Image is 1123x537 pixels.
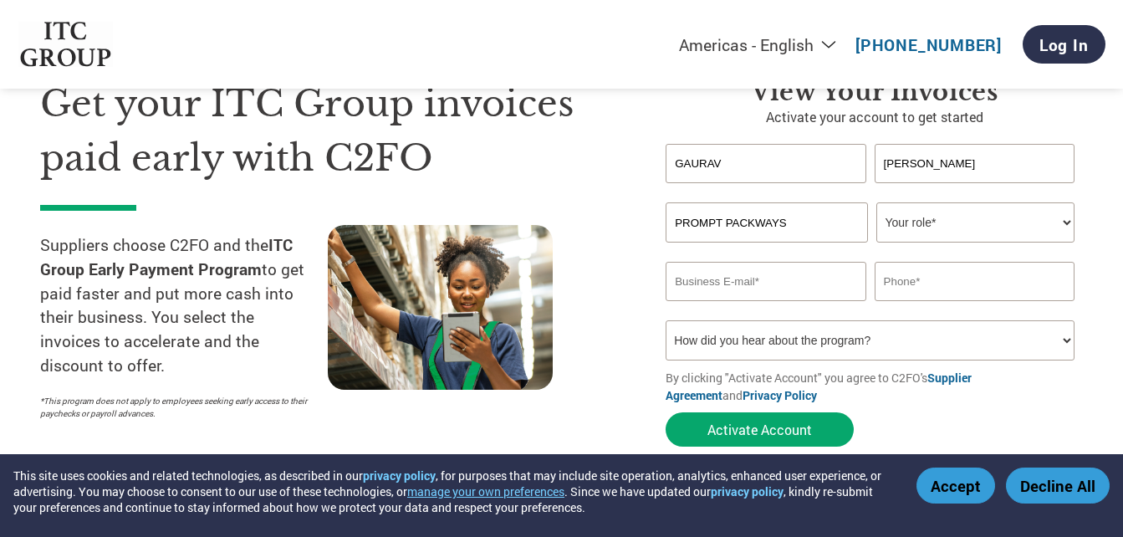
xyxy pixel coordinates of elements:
[875,262,1075,301] input: Phone*
[875,144,1075,183] input: Last Name*
[666,107,1083,127] p: Activate your account to get started
[40,233,328,378] p: Suppliers choose C2FO and the to get paid faster and put more cash into their business. You selec...
[13,468,892,515] div: This site uses cookies and related technologies, as described in our , for purposes that may incl...
[875,185,1075,196] div: Invalid last name or last name is too long
[666,369,1083,404] p: By clicking "Activate Account" you agree to C2FO's and
[363,468,436,483] a: privacy policy
[666,244,1075,255] div: Invalid company name or company name is too long
[916,468,995,504] button: Accept
[1006,468,1110,504] button: Decline All
[1023,25,1105,64] a: Log In
[666,370,972,403] a: Supplier Agreement
[743,387,817,403] a: Privacy Policy
[18,22,114,68] img: ITC Group
[666,144,865,183] input: First Name*
[666,262,865,301] input: Invalid Email format
[40,234,293,279] strong: ITC Group Early Payment Program
[876,202,1075,243] select: Title/Role
[666,303,865,314] div: Inavlid Email Address
[711,483,784,499] a: privacy policy
[40,395,311,420] p: *This program does not apply to employees seeking early access to their paychecks or payroll adva...
[666,77,1083,107] h3: View Your Invoices
[666,202,868,243] input: Your company name*
[40,77,615,185] h1: Get your ITC Group invoices paid early with C2FO
[407,483,564,499] button: manage your own preferences
[666,412,854,447] button: Activate Account
[875,303,1075,314] div: Inavlid Phone Number
[328,225,553,390] img: supply chain worker
[855,34,1002,55] a: [PHONE_NUMBER]
[666,185,865,196] div: Invalid first name or first name is too long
